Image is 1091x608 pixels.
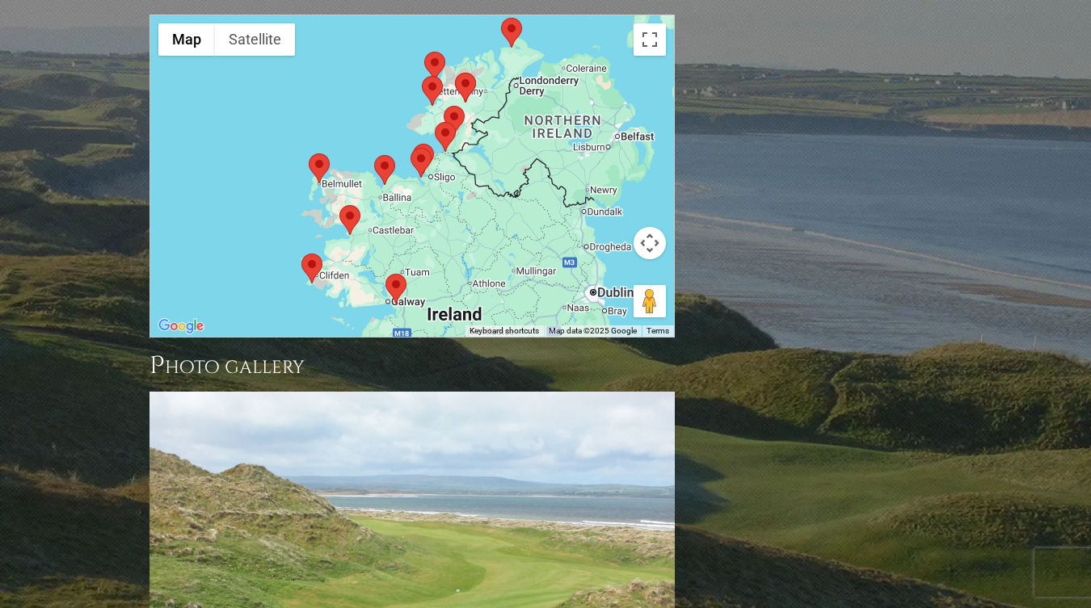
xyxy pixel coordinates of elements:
[634,227,666,259] button: Map camera controls
[215,23,295,56] button: Show satellite imagery
[158,23,215,56] button: Show street map
[634,285,666,317] button: Drag Pegman onto the map to open Street View
[470,325,539,337] button: Keyboard shortcuts
[150,350,675,382] h3: Photo Gallery
[154,316,208,337] img: Google
[549,326,637,335] span: Map data ©2025 Google
[647,326,669,335] a: Terms
[154,316,208,337] a: Open this area in Google Maps (opens a new window)
[634,23,666,56] button: Toggle fullscreen view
